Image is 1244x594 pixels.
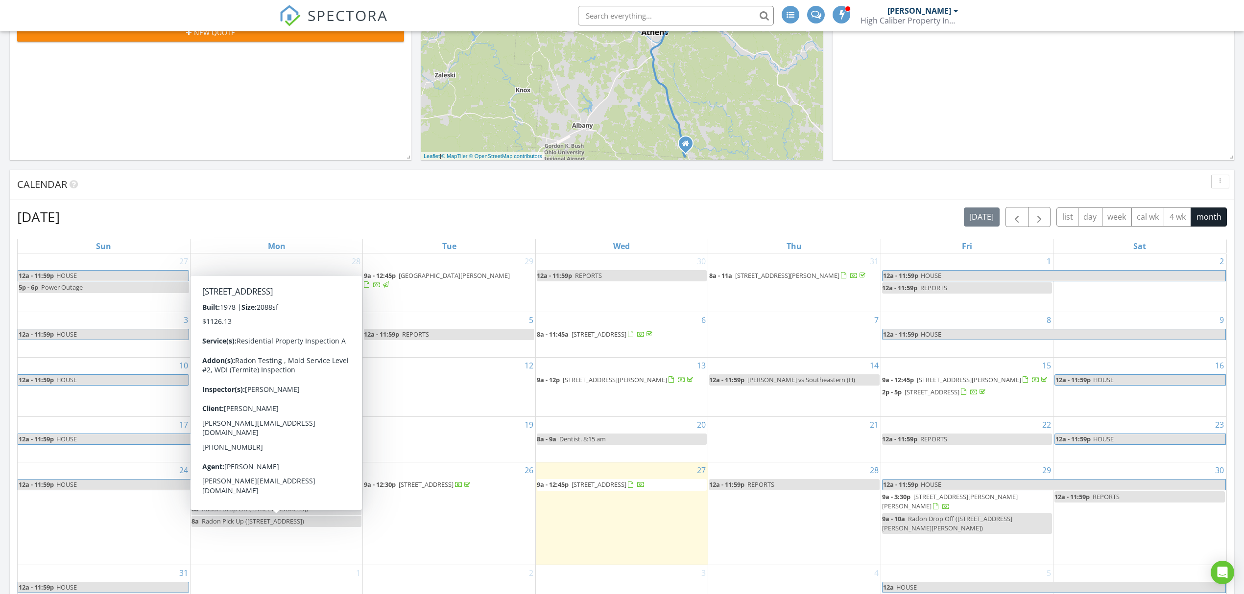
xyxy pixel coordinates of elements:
a: 9a - 12:45p [STREET_ADDRESS] [537,479,707,491]
button: Previous month [1005,207,1029,227]
a: Friday [960,239,974,253]
a: Go to August 3, 2025 [182,312,190,328]
td: Go to August 29, 2025 [881,462,1053,565]
button: week [1102,207,1132,227]
a: 9a - 12p [STREET_ADDRESS][PERSON_NAME] [537,375,695,384]
td: Go to August 15, 2025 [881,357,1053,417]
td: Go to August 11, 2025 [190,357,362,417]
span: HOUSE [921,480,941,489]
img: The Best Home Inspection Software - Spectora [279,5,301,26]
a: 8a - 12:45p [STREET_ADDRESS] [191,492,300,501]
a: Go to August 24, 2025 [177,462,190,478]
span: REPORTS [920,434,947,443]
span: [STREET_ADDRESS][PERSON_NAME] [917,375,1021,384]
td: Go to August 5, 2025 [363,312,535,357]
span: HOUSE [1093,375,1114,384]
td: Go to August 30, 2025 [1053,462,1226,565]
td: Go to August 19, 2025 [363,417,535,462]
td: Go to July 28, 2025 [190,253,362,312]
td: Go to August 24, 2025 [18,462,190,565]
a: Go to August 17, 2025 [177,417,190,433]
td: Go to August 1, 2025 [881,253,1053,312]
td: Go to August 20, 2025 [535,417,708,462]
a: Go to August 25, 2025 [350,462,362,478]
a: 9a - 12:45p [GEOGRAPHIC_DATA][PERSON_NAME] [364,270,534,291]
a: 8a - 12:45p [STREET_ADDRESS] [191,491,361,503]
span: 12a - 11:59p [709,480,744,489]
a: Thursday [785,239,804,253]
span: 9a - 12:45p [537,480,569,489]
a: Go to August 15, 2025 [1040,358,1053,373]
a: 9a - 12:30p [STREET_ADDRESS] [364,480,472,489]
span: 9a - 10a [882,514,905,523]
span: [STREET_ADDRESS] [226,330,281,339]
div: Open Intercom Messenger [1211,561,1234,584]
button: month [1191,207,1227,227]
span: 12a - 11:59p [18,480,54,490]
td: Go to July 27, 2025 [18,253,190,312]
td: Go to August 4, 2025 [190,312,362,357]
a: 9a - 12p [STREET_ADDRESS][PERSON_NAME] [537,374,707,386]
a: Go to August 18, 2025 [350,417,362,433]
span: REPORTS [1093,492,1120,501]
span: New Quote [194,27,235,38]
button: day [1078,207,1102,227]
span: HOUSE [56,375,77,384]
td: Go to August 17, 2025 [18,417,190,462]
a: Go to September 4, 2025 [872,565,881,581]
span: Power Outage [41,283,83,292]
a: Go to August 5, 2025 [527,312,535,328]
span: 9a - 12:45p [882,375,914,384]
a: Saturday [1131,239,1148,253]
td: Go to August 22, 2025 [881,417,1053,462]
h2: [DATE] [17,207,60,227]
span: 12a - 11:59p [18,375,54,385]
span: 12a - 11:59p [883,329,919,340]
td: Go to August 3, 2025 [18,312,190,357]
a: Go to August 16, 2025 [1213,358,1226,373]
span: 12a - 11:59p [364,330,399,339]
span: HOUSE [56,271,77,280]
a: 2p - 5p [STREET_ADDRESS] [882,388,987,396]
a: Go to August 27, 2025 [695,462,708,478]
span: HOUSE [56,434,77,443]
a: 9a - 12:45p [STREET_ADDRESS][PERSON_NAME] [882,374,1052,386]
span: [STREET_ADDRESS][PERSON_NAME] [735,271,839,280]
a: Go to August 12, 2025 [523,358,535,373]
a: Go to August 22, 2025 [1040,417,1053,433]
a: Monday [266,239,287,253]
button: list [1056,207,1078,227]
span: HOUSE [56,330,77,339]
span: 8a [191,517,199,525]
a: Go to August 30, 2025 [1213,462,1226,478]
span: [STREET_ADDRESS][PERSON_NAME] [563,375,667,384]
span: 12a - 11:59p [1054,492,1090,501]
td: Go to August 14, 2025 [708,357,881,417]
span: Radon Drop Off ([STREET_ADDRESS][PERSON_NAME][PERSON_NAME]) [882,514,1012,532]
span: HOUSE [896,583,917,592]
span: [PERSON_NAME] vs Southeastern (H) [747,375,855,384]
span: 9a - 12:30p [364,480,396,489]
div: 130 Gilkey Ridge Road, Shade Ohio 45776 [686,143,692,149]
a: Go to August 29, 2025 [1040,462,1053,478]
span: [STREET_ADDRESS] [572,480,626,489]
td: Go to August 8, 2025 [881,312,1053,357]
a: © MapTiler [441,153,468,159]
a: Go to August 4, 2025 [354,312,362,328]
a: 9a - 12:45p [GEOGRAPHIC_DATA][PERSON_NAME] [364,271,510,289]
a: Go to August 9, 2025 [1218,312,1226,328]
span: [GEOGRAPHIC_DATA][PERSON_NAME] [399,271,510,280]
span: 12a - 11:59p [882,283,917,292]
a: Go to August 23, 2025 [1213,417,1226,433]
a: Go to July 31, 2025 [868,253,881,269]
span: [STREET_ADDRESS][PERSON_NAME][PERSON_NAME] [882,492,1018,510]
span: Radon Pick Up ([STREET_ADDRESS]) [202,517,304,525]
td: Go to August 9, 2025 [1053,312,1226,357]
td: Go to August 25, 2025 [190,462,362,565]
a: 2p - 5p [STREET_ADDRESS] [882,387,1052,398]
button: Next month [1028,207,1051,227]
td: Go to August 28, 2025 [708,462,881,565]
span: Dentist. 8:15 am [559,434,606,443]
div: High Caliber Property Inspections [861,16,958,25]
a: 9a - 3:30p [STREET_ADDRESS][PERSON_NAME][PERSON_NAME] [882,491,1052,512]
